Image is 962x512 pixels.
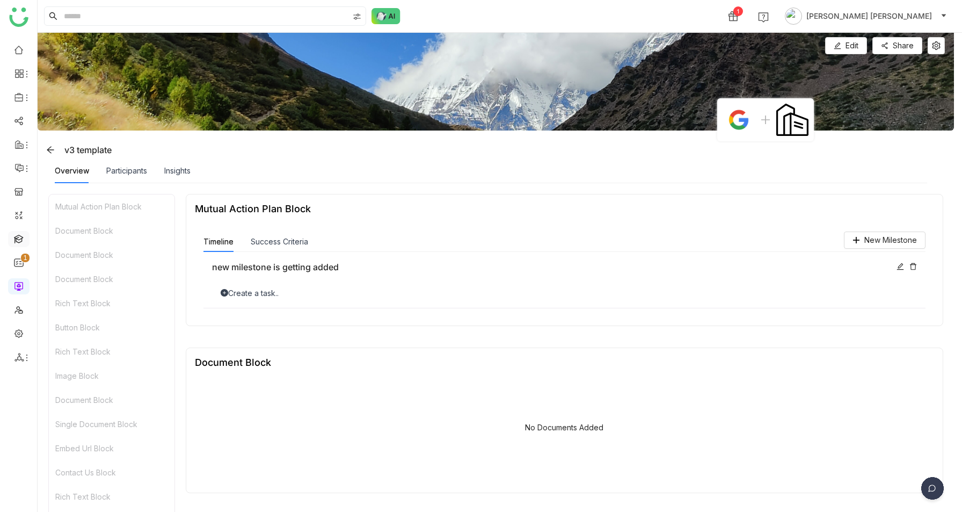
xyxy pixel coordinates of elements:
[23,253,27,263] p: 1
[893,40,914,52] span: Share
[353,12,361,21] img: search-type.svg
[49,364,174,388] div: Image Block
[825,37,867,54] button: Edit
[846,40,858,52] span: Edit
[49,291,174,315] div: Rich Text Block
[21,254,30,262] nz-badge-sup: 1
[806,10,932,22] span: [PERSON_NAME] [PERSON_NAME]
[371,8,400,24] img: ask-buddy-normal.svg
[49,315,174,340] div: Button Block
[164,165,191,177] div: Insights
[212,287,917,299] div: Create a task..
[195,203,311,214] div: Mutual Action Plan Block
[9,8,28,27] img: logo
[785,8,802,25] img: avatar
[203,236,234,248] button: Timeline
[49,436,174,460] div: Embed Url Block
[55,165,89,177] div: Overview
[49,485,174,509] div: Rich Text Block
[251,236,308,248] button: Success Criteria
[525,423,603,432] div: No Documents Added
[733,6,743,16] div: 1
[919,477,946,504] img: dsr-chat-floating.svg
[758,12,769,23] img: help.svg
[195,357,271,368] div: Document Block
[49,219,174,243] div: Document Block
[864,234,917,246] span: New Milestone
[49,460,174,485] div: Contact Us Block
[49,267,174,291] div: Document Block
[872,37,922,54] button: Share
[783,8,949,25] button: [PERSON_NAME] [PERSON_NAME]
[42,141,112,158] div: v3 template
[49,388,174,412] div: Document Block
[49,194,174,219] div: Mutual Action Plan Block
[49,340,174,364] div: Rich Text Block
[212,261,891,274] div: new milestone is getting added
[844,232,925,249] button: New Milestone
[106,165,147,177] div: Participants
[49,412,174,436] div: Single Document Block
[49,243,174,267] div: Document Block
